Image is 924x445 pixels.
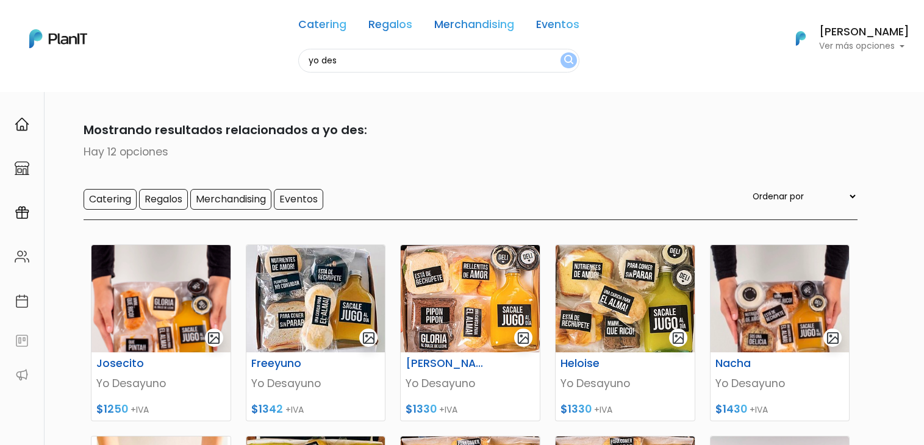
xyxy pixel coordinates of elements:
[400,244,540,421] a: gallery-light [PERSON_NAME] Yo Desayuno $1330 +IVA
[15,205,29,220] img: campaigns-02234683943229c281be62815700db0a1741e53638e28bf9629b52c665b00959.svg
[553,357,649,370] h6: Heloise
[91,244,231,421] a: gallery-light Josecito Yo Desayuno $1250 +IVA
[439,404,457,416] span: +IVA
[826,331,840,345] img: gallery-light
[84,189,137,210] input: Catering
[207,331,221,345] img: gallery-light
[362,331,376,345] img: gallery-light
[594,404,612,416] span: +IVA
[368,20,412,34] a: Regalos
[564,55,573,66] img: search_button-432b6d5273f82d61273b3651a40e1bd1b912527efae98b1b7a1b2c0702e16a8d.svg
[15,117,29,132] img: home-e721727adea9d79c4d83392d1f703f7f8bce08238fde08b1acbfd93340b81755.svg
[406,376,535,391] p: Yo Desayuno
[91,245,231,352] img: thumb_2000___2000-Photoroom__54_.png
[190,189,271,210] input: Merchandising
[274,189,323,210] input: Eventos
[398,357,494,370] h6: [PERSON_NAME]
[715,376,845,391] p: Yo Desayuno
[96,376,226,391] p: Yo Desayuno
[298,20,346,34] a: Catering
[15,368,29,382] img: partners-52edf745621dab592f3b2c58e3bca9d71375a7ef29c3b500c9f145b62cc070d4.svg
[750,404,768,416] span: +IVA
[96,402,128,416] span: $1250
[556,245,695,352] img: thumb_Heloiseportada.jpeg
[555,244,695,421] a: gallery-light Heloise Yo Desayuno $1330 +IVA
[434,20,514,34] a: Merchandising
[67,144,858,160] p: Hay 12 opciones
[131,404,149,416] span: +IVA
[780,23,909,54] button: PlanIt Logo [PERSON_NAME] Ver más opciones
[15,249,29,264] img: people-662611757002400ad9ed0e3c099ab2801c6687ba6c219adb57efc949bc21e19d.svg
[15,161,29,176] img: marketplace-4ceaa7011d94191e9ded77b95e3339b90024bf715f7c57f8cf31f2d8c509eaba.svg
[244,357,340,370] h6: Freeyuno
[298,49,579,73] input: Buscá regalos, desayunos, y más
[251,402,283,416] span: $1342
[819,27,909,38] h6: [PERSON_NAME]
[715,402,747,416] span: $1430
[672,331,686,345] img: gallery-light
[285,404,304,416] span: +IVA
[246,245,385,352] img: thumb_WhatsApp_Image_2021-10-28_at_12.25.05.jpeg
[710,244,850,421] a: gallery-light Nacha Yo Desayuno $1430 +IVA
[29,29,87,48] img: PlanIt Logo
[67,121,858,139] p: Mostrando resultados relacionados a yo des:
[787,25,814,52] img: PlanIt Logo
[139,189,188,210] input: Regalos
[517,331,531,345] img: gallery-light
[401,245,540,352] img: thumb_Ivanportada.jpg
[560,376,690,391] p: Yo Desayuno
[711,245,850,352] img: thumb_D894C8AE-60BF-4788-A814-9D6A2BE292DF.jpeg
[15,333,29,348] img: feedback-78b5a0c8f98aac82b08bfc38622c3050aee476f2c9584af64705fc4e61158814.svg
[819,42,909,51] p: Ver más opciones
[246,244,386,421] a: gallery-light Freeyuno Yo Desayuno $1342 +IVA
[536,20,579,34] a: Eventos
[708,357,804,370] h6: Nacha
[406,402,437,416] span: $1330
[251,376,381,391] p: Yo Desayuno
[89,357,185,370] h6: Josecito
[15,294,29,308] img: calendar-87d922413cdce8b2cf7b7f5f62616a5cf9e4887200fb71536465627b3292af00.svg
[560,402,592,416] span: $1330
